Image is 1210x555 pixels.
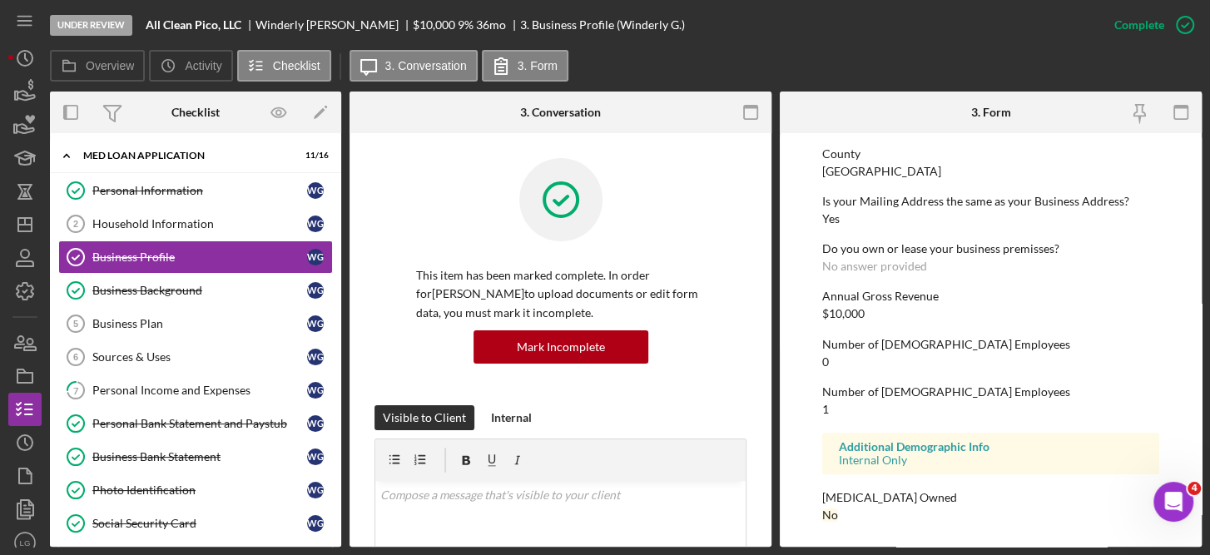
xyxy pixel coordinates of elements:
div: W G [307,315,324,332]
tspan: 6 [73,352,78,362]
div: No answer provided [822,260,927,273]
div: Number of [DEMOGRAPHIC_DATA] Employees [822,338,1160,351]
div: W G [307,482,324,498]
div: [GEOGRAPHIC_DATA] [822,165,941,178]
a: Business Bank StatementWG [58,440,333,473]
div: W G [307,382,324,399]
a: Social Security CardWG [58,507,333,540]
label: Activity [185,59,221,72]
div: No [822,508,838,522]
div: 11 / 16 [299,151,329,161]
div: W G [307,448,324,465]
div: Annual Gross Revenue [822,290,1160,303]
a: 6Sources & UsesWG [58,340,333,374]
div: Business Plan [92,317,307,330]
div: Additional Demographic Info [839,440,1143,453]
div: 9 % [458,18,474,32]
div: Visible to Client [383,405,466,430]
div: 1 [822,403,829,416]
text: LG [20,538,31,548]
div: W G [307,216,324,232]
p: This item has been marked complete. In order for [PERSON_NAME] to upload documents or edit form d... [416,266,705,322]
div: Personal Information [92,184,307,197]
div: Number of [DEMOGRAPHIC_DATA] Employees [822,385,1160,399]
div: W G [307,515,324,532]
b: All Clean Pico, LLC [146,18,241,32]
div: Complete [1114,8,1164,42]
div: Do you own or lease your business premisses? [822,242,1160,255]
div: 36 mo [476,18,506,32]
button: Activity [149,50,232,82]
button: Mark Incomplete [474,330,648,364]
div: Internal Only [839,453,1143,467]
div: County [822,147,1160,161]
button: 3. Form [482,50,568,82]
button: 3. Conversation [350,50,478,82]
div: 0 [822,355,829,369]
tspan: 2 [73,219,78,229]
span: 4 [1188,482,1201,495]
div: W G [307,249,324,265]
div: Business Background [92,284,307,297]
a: 5Business PlanWG [58,307,333,340]
div: Social Security Card [92,517,307,530]
button: Overview [50,50,145,82]
div: W G [307,182,324,199]
label: 3. Form [518,59,558,72]
div: Photo Identification [92,483,307,497]
div: Internal [491,405,532,430]
div: MED Loan Application [83,151,287,161]
div: 3. Form [971,106,1011,119]
label: 3. Conversation [385,59,467,72]
div: 3. Business Profile (Winderly G.) [520,18,685,32]
div: Yes [822,212,840,225]
div: Is your Mailing Address the same as your Business Address? [822,195,1160,208]
button: Visible to Client [374,405,474,430]
div: Under Review [50,15,132,36]
div: Business Bank Statement [92,450,307,463]
label: Checklist [273,59,320,72]
div: Sources & Uses [92,350,307,364]
a: Personal InformationWG [58,174,333,207]
div: Personal Income and Expenses [92,384,307,397]
label: Overview [86,59,134,72]
tspan: 7 [73,384,79,395]
iframe: Intercom live chat [1153,482,1193,522]
div: W G [307,282,324,299]
div: Mark Incomplete [517,330,605,364]
a: Business ProfileWG [58,240,333,274]
button: Internal [483,405,540,430]
a: 7Personal Income and ExpensesWG [58,374,333,407]
div: Checklist [171,106,220,119]
div: Household Information [92,217,307,230]
a: Business BackgroundWG [58,274,333,307]
a: 2Household InformationWG [58,207,333,240]
div: W G [307,415,324,432]
div: 3. Conversation [520,106,601,119]
div: W G [307,349,324,365]
button: Complete [1098,8,1202,42]
div: Winderly [PERSON_NAME] [255,18,413,32]
div: [MEDICAL_DATA] Owned [822,491,1160,504]
div: $10,000 [822,307,865,320]
a: Personal Bank Statement and PaystubWG [58,407,333,440]
span: $10,000 [413,17,455,32]
tspan: 5 [73,319,78,329]
div: Personal Bank Statement and Paystub [92,417,307,430]
a: Photo IdentificationWG [58,473,333,507]
button: Checklist [237,50,331,82]
div: Business Profile [92,250,307,264]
